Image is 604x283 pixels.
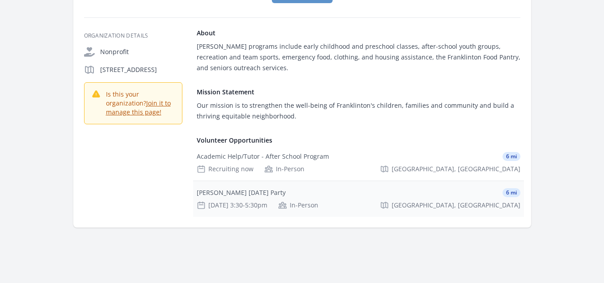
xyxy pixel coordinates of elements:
[197,152,329,161] div: Academic Help/Tutor - After School Program
[278,201,318,210] div: In-Person
[106,90,175,117] p: Is this your organization?
[193,181,524,217] a: [PERSON_NAME] [DATE] Party 6 mi [DATE] 3:30-5:30pm In-Person [GEOGRAPHIC_DATA], [GEOGRAPHIC_DATA]
[392,165,520,173] span: [GEOGRAPHIC_DATA], [GEOGRAPHIC_DATA]
[197,165,253,173] div: Recruiting now
[100,65,182,74] p: [STREET_ADDRESS]
[392,201,520,210] span: [GEOGRAPHIC_DATA], [GEOGRAPHIC_DATA]
[197,188,286,197] div: [PERSON_NAME] [DATE] Party
[197,29,520,38] h4: About
[84,32,182,39] h3: Organization Details
[264,165,304,173] div: In-Person
[197,88,520,97] h4: Mission Statement
[503,188,520,197] span: 6 mi
[106,99,171,116] a: Join it to manage this page!​
[193,145,524,181] a: Academic Help/Tutor - After School Program 6 mi Recruiting now In-Person [GEOGRAPHIC_DATA], [GEOG...
[197,100,520,122] div: Our mission is to strengthen the well-being of Franklinton's children, families and community and...
[197,41,520,73] div: [PERSON_NAME] programs include early childhood and preschool classes, after-school youth groups, ...
[100,47,182,56] p: Nonprofit
[197,201,267,210] div: [DATE] 3:30-5:30pm
[503,152,520,161] span: 6 mi
[197,136,520,145] h4: Volunteer Opportunities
